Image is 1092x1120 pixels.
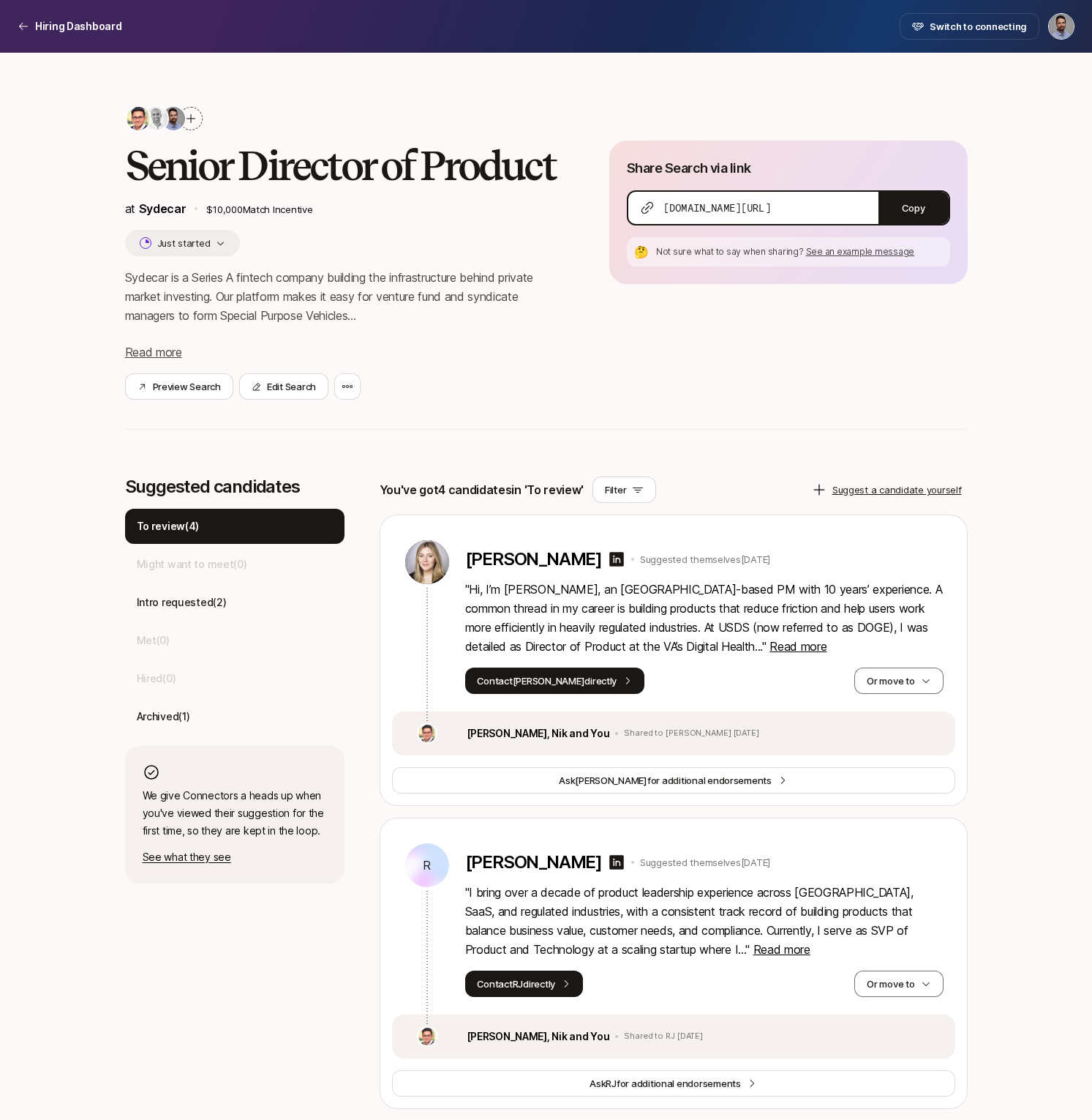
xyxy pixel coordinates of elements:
button: Just started [125,230,241,256]
img: 9bbf0f28_876c_4d82_8695_ccf9acec8431.jfif [162,107,185,130]
p: Share Search via link [627,158,751,179]
img: 3889c835_cd54_4d3d_a23c_7f23475cacdc.jpg [144,107,167,130]
p: Might want to meet ( 0 ) [137,556,247,573]
button: Adam Hill [1048,13,1074,40]
img: f54a37bc_b893_41b6_8bb1_4f0c352c87ce.jpg [405,540,449,584]
button: Contact[PERSON_NAME]directly [465,668,645,694]
p: Intro requested ( 2 ) [137,594,227,611]
button: Or move to [854,971,943,997]
p: Suggested themselves [DATE] [640,855,770,870]
span: Read more [125,345,182,359]
img: c1b10a7b_a438_4f37_9af7_bf91a339076e.jpg [418,725,436,742]
span: [PERSON_NAME] [575,774,647,786]
p: Suggested candidates [125,477,344,497]
p: Hiring Dashboard [35,18,122,35]
span: Ask for additional endorsements [590,1076,741,1091]
p: [PERSON_NAME], Nik and You [467,725,610,742]
p: Met ( 0 ) [137,632,170,649]
span: Ask for additional endorsements [559,773,772,788]
a: Sydecar [139,201,187,216]
button: AskRJfor additional endorsements [392,1070,955,1097]
span: Read more [753,942,810,957]
span: Read more [769,639,826,654]
span: [DOMAIN_NAME][URL] [663,201,771,215]
p: at [125,199,187,218]
span: RJ [606,1078,616,1089]
p: See what they see [143,848,327,866]
p: Not sure what to say when sharing? [656,245,944,258]
button: Edit Search [239,373,328,400]
p: " I bring over a decade of product leadership experience across [GEOGRAPHIC_DATA], SaaS, and regu... [465,883,944,959]
p: Shared to [PERSON_NAME] [DATE] [624,728,759,739]
p: You've got 4 candidates in 'To review' [380,480,584,499]
p: [PERSON_NAME] [465,852,602,873]
button: ContactRJdirectly [465,971,584,997]
h2: Senior Director of Product [125,143,562,187]
img: c1b10a7b_a438_4f37_9af7_bf91a339076e.jpg [127,107,150,130]
p: We give Connectors a heads up when you've viewed their suggestion for the first time, so they are... [143,787,327,840]
p: " Hi, I’m [PERSON_NAME], an [GEOGRAPHIC_DATA]-based PM with 10 years’ experience. A common thread... [465,580,944,656]
p: $10,000 Match Incentive [206,202,562,217]
p: To review ( 4 ) [137,518,200,535]
p: R [423,856,431,874]
p: Sydecar is a Series A fintech company building the infrastructure behind private market investing... [125,268,562,325]
img: c1b10a7b_a438_4f37_9af7_bf91a339076e.jpg [418,1028,436,1045]
button: Copy [878,192,949,224]
p: Hired ( 0 ) [137,670,176,687]
p: Archived ( 1 ) [137,708,190,725]
button: Preview Search [125,373,233,400]
img: Adam Hill [1049,14,1074,39]
span: Switch to connecting [930,19,1027,34]
span: See an example message [806,246,915,257]
button: Filter [592,477,656,503]
p: Suggested themselves [DATE] [640,552,770,567]
p: Suggest a candidate yourself [832,482,962,497]
button: Switch to connecting [900,13,1039,40]
button: Or move to [854,668,943,694]
p: [PERSON_NAME], Nik and You [467,1028,610,1045]
div: 🤔 [633,243,650,261]
button: Ask[PERSON_NAME]for additional endorsements [392,767,955,794]
p: [PERSON_NAME] [465,549,602,570]
p: Shared to RJ [DATE] [624,1031,703,1042]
